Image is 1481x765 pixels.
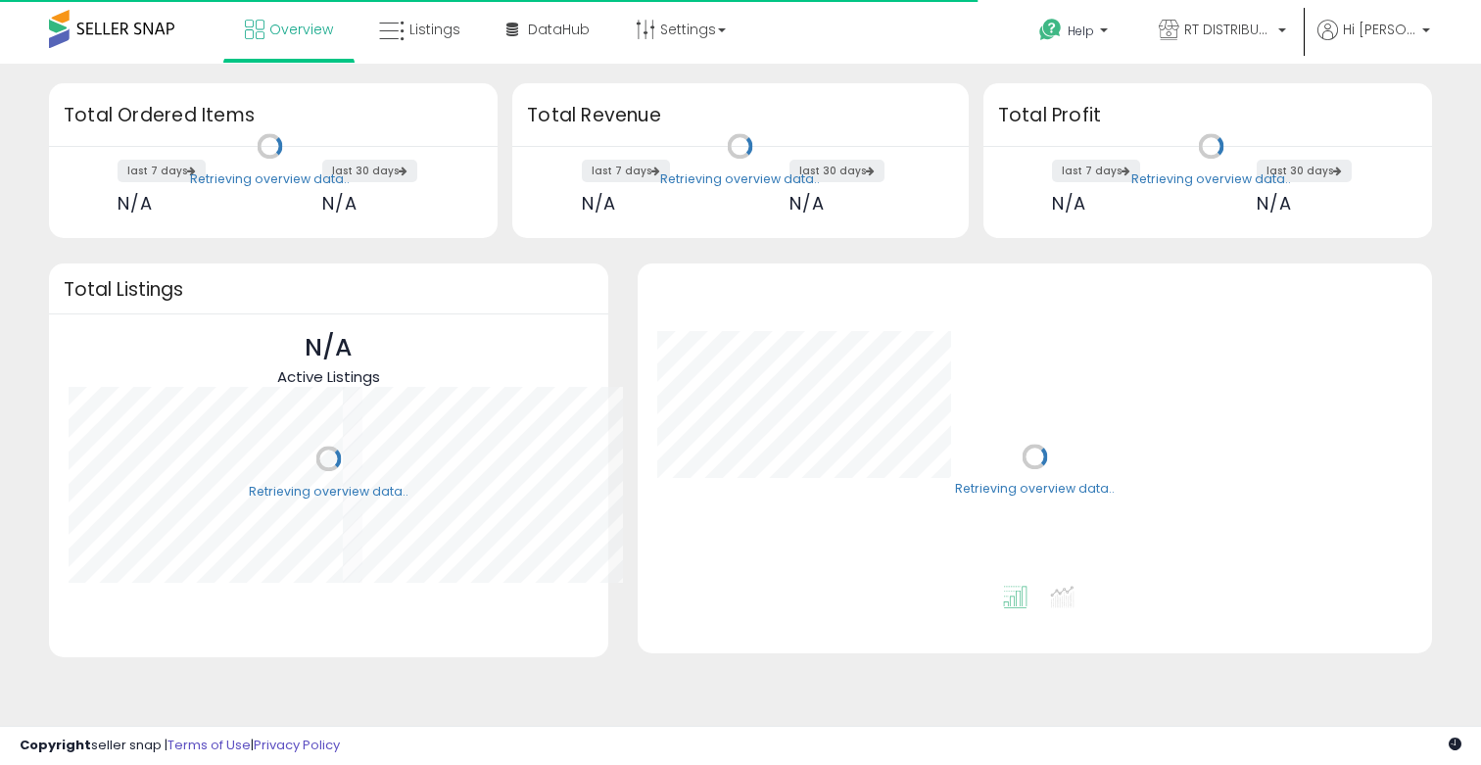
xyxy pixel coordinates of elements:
[190,170,350,188] div: Retrieving overview data..
[1068,23,1094,39] span: Help
[1343,20,1416,39] span: Hi [PERSON_NAME]
[269,20,333,39] span: Overview
[1038,18,1063,42] i: Get Help
[1184,20,1272,39] span: RT DISTRIBUTION
[20,736,91,754] strong: Copyright
[660,170,820,188] div: Retrieving overview data..
[249,483,408,501] div: Retrieving overview data..
[1317,20,1430,64] a: Hi [PERSON_NAME]
[955,481,1115,499] div: Retrieving overview data..
[20,737,340,755] div: seller snap | |
[409,20,460,39] span: Listings
[254,736,340,754] a: Privacy Policy
[167,736,251,754] a: Terms of Use
[1024,3,1127,64] a: Help
[528,20,590,39] span: DataHub
[1131,170,1291,188] div: Retrieving overview data..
